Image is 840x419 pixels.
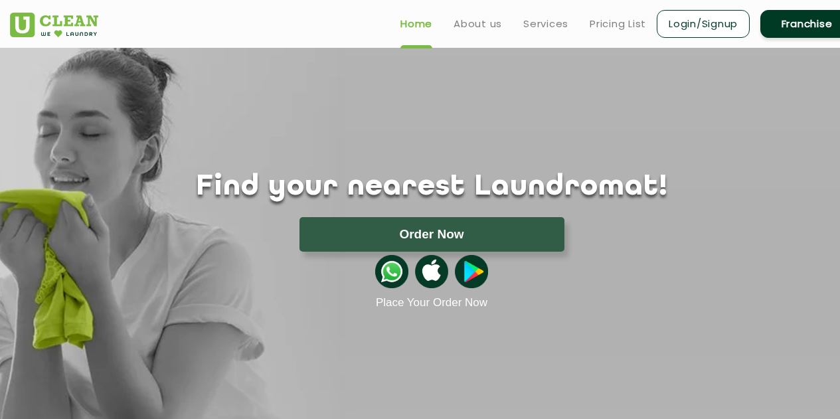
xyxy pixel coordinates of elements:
img: UClean Laundry and Dry Cleaning [10,13,98,37]
a: Pricing List [590,16,646,32]
a: Services [523,16,568,32]
img: playstoreicon.png [455,255,488,288]
img: apple-icon.png [415,255,448,288]
a: Login/Signup [657,10,750,38]
a: Place Your Order Now [376,296,487,309]
a: About us [454,16,502,32]
img: whatsappicon.png [375,255,408,288]
a: Home [400,16,432,32]
button: Order Now [299,217,564,252]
